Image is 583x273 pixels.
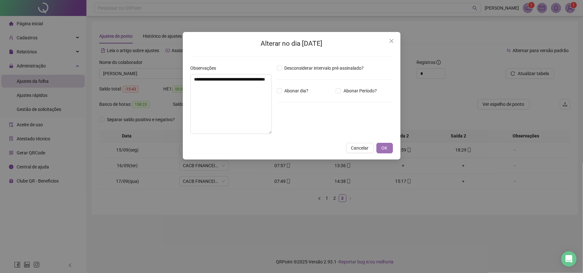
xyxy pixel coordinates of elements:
span: Abonar Período? [341,87,379,94]
span: Desconsiderar intervalo pré-assinalado? [282,65,367,72]
button: Cancelar [346,143,374,153]
button: OK [377,143,393,153]
span: Cancelar [351,144,369,152]
span: OK [382,144,388,152]
div: Open Intercom Messenger [561,251,577,267]
span: Abonar dia? [282,87,311,94]
span: close [389,38,394,43]
h2: Alterar no dia [DATE] [190,38,393,49]
label: Observações [190,65,221,72]
button: Close [386,36,397,46]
